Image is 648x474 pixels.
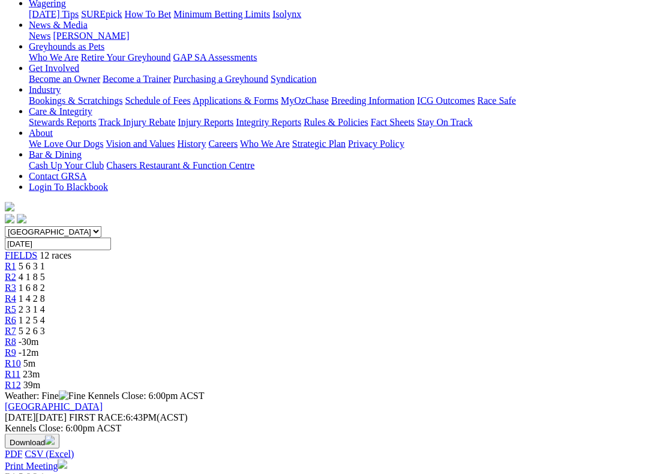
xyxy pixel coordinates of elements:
[272,9,301,19] a: Isolynx
[19,347,39,358] span: -12m
[19,326,45,336] span: 5 2 6 3
[29,117,643,128] div: Care & Integrity
[5,337,16,347] a: R8
[236,117,301,127] a: Integrity Reports
[125,9,172,19] a: How To Bet
[193,95,278,106] a: Applications & Forms
[29,41,104,52] a: Greyhounds as Pets
[5,283,16,293] a: R3
[5,401,103,412] a: [GEOGRAPHIC_DATA]
[88,391,204,401] span: Kennels Close: 6:00pm ACST
[417,95,475,106] a: ICG Outcomes
[29,63,79,73] a: Get Involved
[173,74,268,84] a: Purchasing a Greyhound
[58,460,67,469] img: printer.svg
[59,391,85,401] img: Fine
[304,117,368,127] a: Rules & Policies
[29,149,82,160] a: Bar & Dining
[29,182,108,192] a: Login To Blackbook
[81,9,122,19] a: SUREpick
[29,160,104,170] a: Cash Up Your Club
[29,128,53,138] a: About
[29,52,79,62] a: Who We Are
[106,160,254,170] a: Chasers Restaurant & Function Centre
[23,358,35,368] span: 5m
[477,95,515,106] a: Race Safe
[5,380,21,390] a: R12
[271,74,316,84] a: Syndication
[5,461,67,471] a: Print Meeting
[125,95,190,106] a: Schedule of Fees
[5,293,16,304] a: R4
[29,106,92,116] a: Care & Integrity
[106,139,175,149] a: Vision and Values
[417,117,472,127] a: Stay On Track
[19,272,45,282] span: 4 1 8 5
[29,20,88,30] a: News & Media
[25,449,74,459] a: CSV (Excel)
[5,304,16,314] a: R5
[173,9,270,19] a: Minimum Betting Limits
[177,139,206,149] a: History
[5,272,16,282] a: R2
[81,52,171,62] a: Retire Your Greyhound
[29,31,50,41] a: News
[29,74,643,85] div: Get Involved
[5,326,16,336] a: R7
[240,139,290,149] a: Who We Are
[5,202,14,212] img: logo-grsa-white.png
[19,337,39,347] span: -30m
[5,391,88,401] span: Weather: Fine
[178,117,233,127] a: Injury Reports
[19,261,45,271] span: 5 6 3 1
[19,315,45,325] span: 1 2 5 4
[5,214,14,224] img: facebook.svg
[98,117,175,127] a: Track Injury Rebate
[29,139,103,149] a: We Love Our Dogs
[29,171,86,181] a: Contact GRSA
[5,412,36,422] span: [DATE]
[69,412,188,422] span: 6:43PM(ACST)
[371,117,415,127] a: Fact Sheets
[281,95,329,106] a: MyOzChase
[208,139,238,149] a: Careers
[29,52,643,63] div: Greyhounds as Pets
[5,449,22,459] a: PDF
[29,74,100,84] a: Become an Owner
[23,369,40,379] span: 23m
[5,423,643,434] div: Kennels Close: 6:00pm ACST
[331,95,415,106] a: Breeding Information
[5,449,643,460] div: Download
[5,315,16,325] a: R6
[5,434,59,449] button: Download
[19,283,45,293] span: 1 6 8 2
[53,31,129,41] a: [PERSON_NAME]
[5,369,20,379] a: R11
[5,250,37,260] a: FIELDS
[5,347,16,358] a: R9
[173,52,257,62] a: GAP SA Assessments
[19,293,45,304] span: 1 4 2 8
[5,358,21,368] a: R10
[5,261,16,271] a: R1
[29,9,79,19] a: [DATE] Tips
[29,117,96,127] a: Stewards Reports
[348,139,404,149] a: Privacy Policy
[19,304,45,314] span: 2 3 1 4
[40,250,71,260] span: 12 races
[29,31,643,41] div: News & Media
[29,85,61,95] a: Industry
[103,74,171,84] a: Become a Trainer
